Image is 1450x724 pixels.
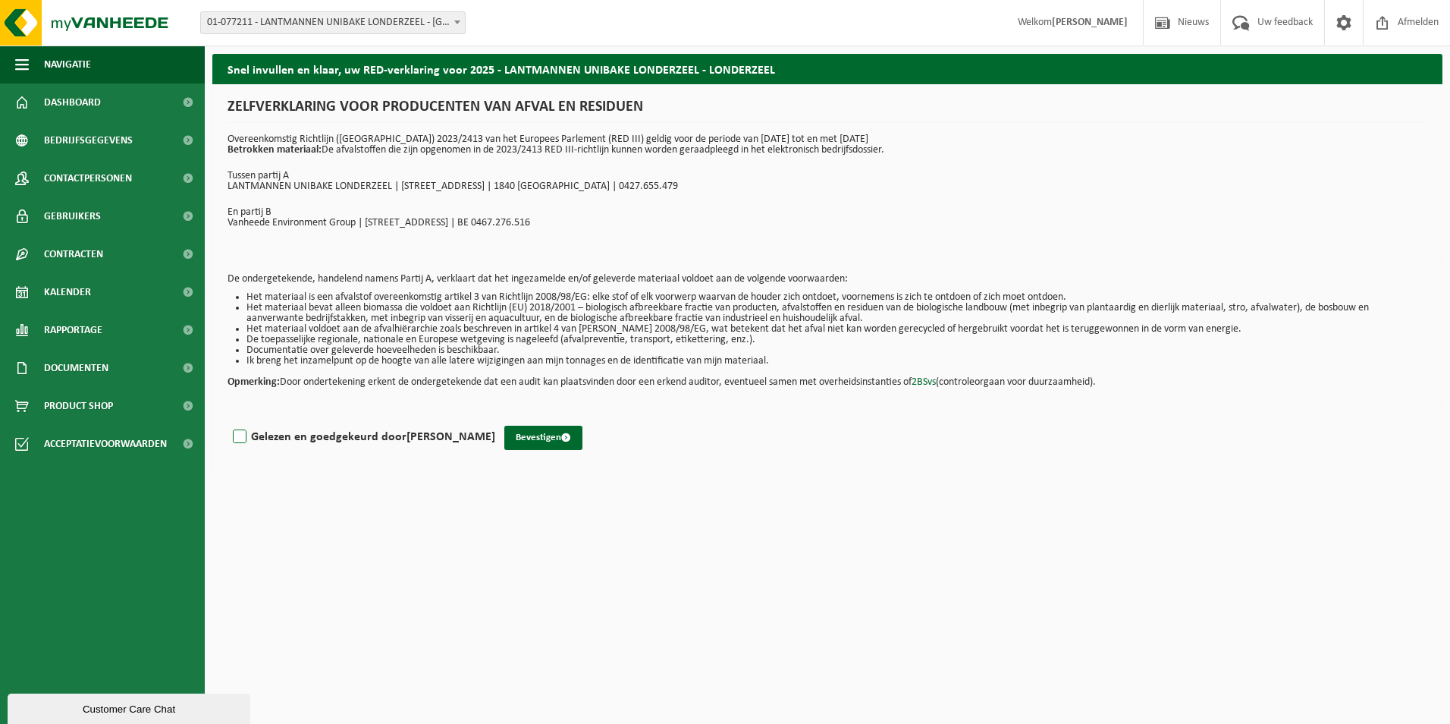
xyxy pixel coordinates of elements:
[44,197,101,235] span: Gebruikers
[228,144,322,156] strong: Betrokken materiaal:
[44,46,91,83] span: Navigatie
[228,367,1427,388] p: Door ondertekening erkent de ondergetekende dat een audit kan plaatsvinden door een erkend audito...
[200,11,466,34] span: 01-077211 - LANTMANNEN UNIBAKE LONDERZEEL - LONDERZEEL
[212,54,1442,83] h2: Snel invullen en klaar, uw RED-verklaring voor 2025 - LANTMANNEN UNIBAKE LONDERZEEL - LONDERZEEL
[228,99,1427,123] h1: ZELFVERKLARING VOOR PRODUCENTEN VAN AFVAL EN RESIDUEN
[44,121,133,159] span: Bedrijfsgegevens
[44,349,108,387] span: Documenten
[8,691,253,724] iframe: chat widget
[44,83,101,121] span: Dashboard
[1052,17,1128,28] strong: [PERSON_NAME]
[246,345,1427,356] li: Documentatie over geleverde hoeveelheden is beschikbaar.
[504,426,582,450] button: Bevestigen
[44,235,103,273] span: Contracten
[246,356,1427,367] li: Ik breng het inzamelpunt op de hoogte van alle latere wijzigingen aan mijn tonnages en de identif...
[246,324,1427,335] li: Het materiaal voldoet aan de afvalhiërarchie zoals beschreven in artikel 4 van [PERSON_NAME] 2008...
[228,274,1427,285] p: De ondergetekende, handelend namens Partij A, verklaart dat het ingezamelde en/of geleverde mater...
[228,376,280,388] strong: Opmerking:
[44,387,113,425] span: Product Shop
[44,273,91,311] span: Kalender
[44,425,167,463] span: Acceptatievoorwaarden
[246,335,1427,345] li: De toepasselijke regionale, nationale en Europese wetgeving is nageleefd (afvalpreventie, transpo...
[230,426,495,449] label: Gelezen en goedgekeurd door
[228,181,1427,192] p: LANTMANNEN UNIBAKE LONDERZEEL | [STREET_ADDRESS] | 1840 [GEOGRAPHIC_DATA] | 0427.655.479
[44,311,102,349] span: Rapportage
[228,171,1427,181] p: Tussen partij A
[246,303,1427,324] li: Het materiaal bevat alleen biomassa die voldoet aan Richtlijn (EU) 2018/2001 – biologisch afbreek...
[912,376,936,388] a: 2BSvs
[44,159,132,197] span: Contactpersonen
[246,292,1427,303] li: Het materiaal is een afvalstof overeenkomstig artikel 3 van Richtlijn 2008/98/EG: elke stof of el...
[228,218,1427,228] p: Vanheede Environment Group | [STREET_ADDRESS] | BE 0467.276.516
[228,207,1427,218] p: En partij B
[201,12,465,33] span: 01-077211 - LANTMANNEN UNIBAKE LONDERZEEL - LONDERZEEL
[406,431,495,443] strong: [PERSON_NAME]
[228,134,1427,156] p: Overeenkomstig Richtlijn ([GEOGRAPHIC_DATA]) 2023/2413 van het Europees Parlement (RED III) geldi...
